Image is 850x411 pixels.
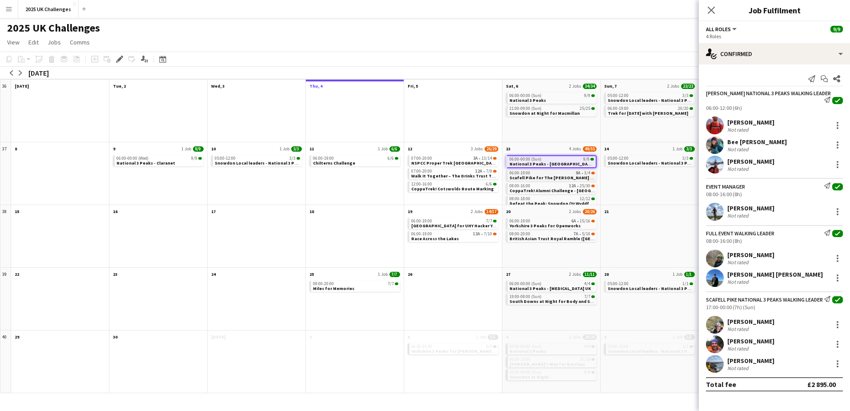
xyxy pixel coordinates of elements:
[580,219,590,223] span: 15/16
[211,209,216,214] span: 17
[509,232,595,236] div: •
[378,271,388,277] span: 1 Job
[7,38,20,46] span: View
[727,126,750,133] div: Not rated
[690,94,693,97] span: 3/3
[583,146,597,152] span: 49/55
[506,334,508,340] span: 4
[569,184,576,188] span: 12A
[706,380,736,389] div: Total fee
[15,334,19,340] span: 29
[191,156,197,161] span: 9/9
[486,219,492,223] span: 7/7
[727,146,750,153] div: Not rated
[211,83,225,89] span: Wed, 3
[509,106,541,111] span: 21:00-09:00 (Sun)
[584,171,590,175] span: 3/4
[411,232,497,236] div: •
[473,156,478,161] span: 3A
[113,146,115,152] span: 9
[473,232,480,236] span: 13A
[690,107,693,110] span: 20/20
[485,209,498,214] span: 14/17
[215,156,236,161] span: 05:00-12:00
[807,380,836,389] div: £2 895.00
[15,271,19,277] span: 22
[569,334,581,340] span: 3 Jobs
[411,186,494,192] span: CoppaTrek! Cotswolds Route Marking
[673,146,682,152] span: 1 Job
[309,334,312,340] span: 2
[509,298,597,304] span: South Downs at Night for Body and Soul
[706,296,823,303] div: Scafell Pike National 3 Peaks Walking Leader
[682,93,689,98] span: 3/3
[509,184,595,188] div: •
[591,233,595,235] span: 5/10
[569,83,581,89] span: 2 Jobs
[15,146,17,152] span: 8
[411,223,504,229] span: Peak District for UHY Hacker Young
[608,156,629,161] span: 05:00-12:00
[699,43,850,64] div: Confirmed
[608,282,629,286] span: 05:00-12:00
[18,0,79,18] button: 2025 UK Challenges
[7,21,100,35] h1: 2025 UK Challenges
[509,361,585,367] span: Shakespeare's Way for Barclays
[509,219,595,223] div: •
[509,157,541,161] span: 06:00-00:00 (Sun)
[181,146,191,152] span: 1 Job
[569,209,581,214] span: 2 Jobs
[411,348,529,354] span: Yorkshire 3 Peaks for Hamilton Insurance Group
[509,201,710,206] span: Defeat the Peak: Snowdon (Yr Wyddfa) Challenge - Macmillian Cancer Support
[699,4,850,16] h3: Job Fulfilment
[706,191,843,197] div: 08:00-16:00 (8h)
[690,282,693,285] span: 1/1
[583,157,589,161] span: 9/9
[706,33,843,40] div: 4 Roles
[411,344,432,349] span: 06:30-19:30
[211,146,216,152] span: 10
[408,209,412,214] span: 19
[673,271,682,277] span: 1 Job
[580,106,590,111] span: 25/25
[580,197,590,201] span: 12/12
[506,209,510,214] span: 20
[509,219,530,223] span: 06:00-19:00
[706,304,843,310] div: 17:00-00:00 (7h) (Sun)
[48,38,61,46] span: Jobs
[506,146,510,152] span: 13
[411,160,498,166] span: NSPCC Proper Trek London
[309,271,314,277] span: 25
[678,106,689,111] span: 20/20
[484,232,492,236] span: 7/10
[582,232,590,236] span: 5/10
[113,271,117,277] span: 23
[70,38,90,46] span: Comms
[727,138,787,146] div: Bee [PERSON_NAME]
[486,169,492,173] span: 7/9
[727,278,750,285] div: Not rated
[0,80,11,142] div: 36
[591,185,595,187] span: 25/30
[486,344,492,349] span: 5/5
[569,146,581,152] span: 4 Jobs
[690,345,693,348] span: 1/1
[408,271,412,277] span: 26
[584,294,590,299] span: 7/7
[485,146,498,152] span: 26/29
[388,156,394,161] span: 6/6
[584,370,590,375] span: 8/8
[584,344,590,349] span: 4/4
[727,345,750,352] div: Not rated
[681,84,695,89] span: 23/23
[25,36,42,48] a: Edit
[411,182,432,186] span: 12:00-16:00
[493,345,497,348] span: 5/5
[509,370,541,375] span: 20:00-08:00 (Sun)
[583,209,597,214] span: 20/26
[604,146,609,152] span: 14
[591,358,595,361] span: 16/16
[608,344,629,349] span: 05:00-12:00
[684,272,695,277] span: 1/1
[576,171,581,175] span: 9A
